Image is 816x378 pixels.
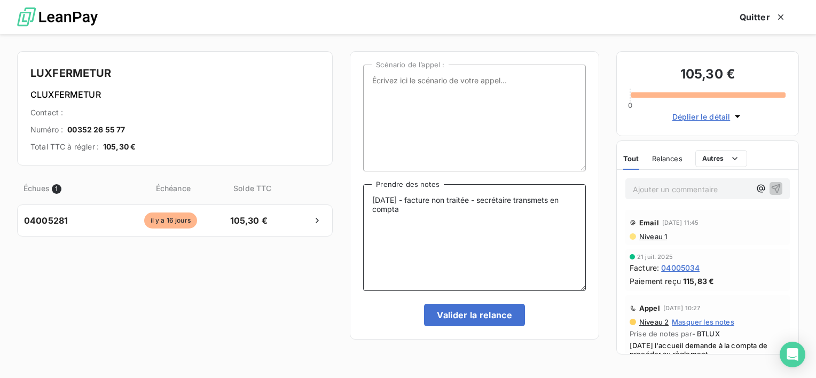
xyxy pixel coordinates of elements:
[30,65,319,82] h4: LUXFERMETUR
[638,232,667,241] span: Niveau 1
[672,111,731,122] span: Déplier le détail
[630,262,659,273] span: Facture :
[672,318,734,326] span: Masquer les notes
[30,124,63,135] span: Numéro :
[630,329,786,338] span: Prise de notes par
[30,141,99,152] span: Total TTC à régler :
[661,262,700,273] span: 04005034
[363,184,586,291] textarea: [DATE] - facture non traitée - secrétaire transmets en compta
[630,275,681,287] span: Paiement reçu
[630,65,786,86] h3: 105,30 €
[727,6,799,28] button: Quitter
[103,141,136,152] span: 105,30 €
[30,88,319,101] h6: CLUXFERMETUR
[424,304,525,326] button: Valider la relance
[52,184,61,194] span: 1
[24,214,68,227] span: 04005281
[124,183,222,194] span: Échéance
[639,218,659,227] span: Email
[630,341,786,358] span: [DATE] l'accueil demande à la compta de procéder au règlement
[662,219,699,226] span: [DATE] 11:45
[780,342,805,367] div: Open Intercom Messenger
[669,111,747,123] button: Déplier le détail
[683,275,714,287] span: 115,83 €
[224,183,280,194] span: Solde TTC
[663,305,701,311] span: [DATE] 10:27
[221,214,277,227] span: 105,30 €
[30,107,63,118] span: Contact :
[638,318,669,326] span: Niveau 2
[695,150,747,167] button: Autres
[144,212,197,229] span: il y a 16 jours
[67,124,125,135] span: 00352 26 55 77
[628,101,632,109] span: 0
[623,154,639,163] span: Tout
[639,304,660,312] span: Appel
[652,154,682,163] span: Relances
[637,254,673,260] span: 21 juil. 2025
[23,183,50,194] span: Échues
[692,329,720,338] span: - BTLUX
[17,3,98,32] img: logo LeanPay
